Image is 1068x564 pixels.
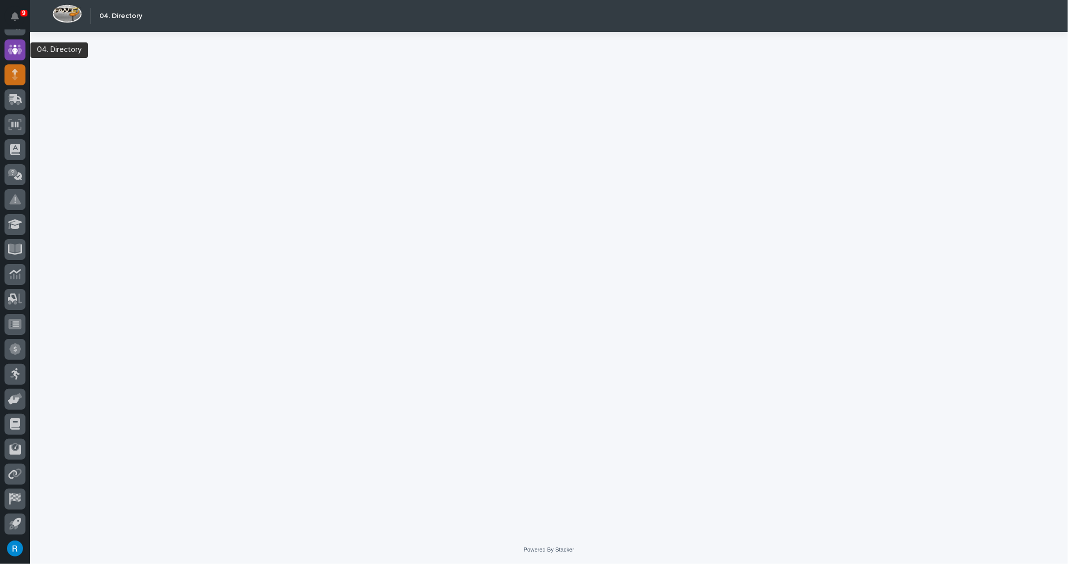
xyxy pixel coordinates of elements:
[22,9,25,16] p: 9
[12,12,25,28] div: Notifications9
[99,12,142,20] h2: 04. Directory
[4,6,25,27] button: Notifications
[52,4,82,23] img: Workspace Logo
[524,547,574,553] a: Powered By Stacker
[4,538,25,559] button: users-avatar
